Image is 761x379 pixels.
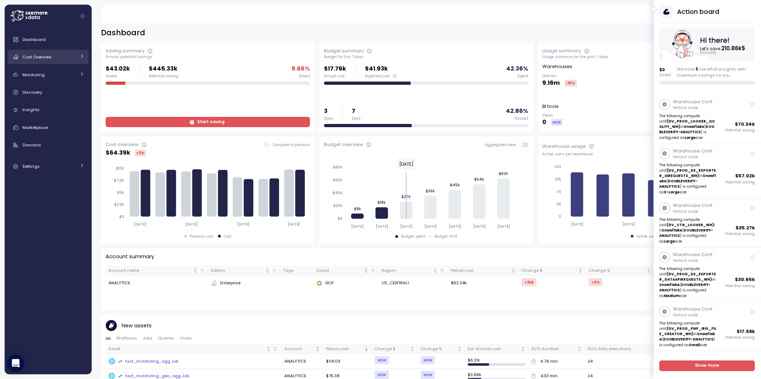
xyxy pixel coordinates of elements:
[667,223,715,227] strong: (DV_STG_LOOKER_WH)
[660,179,698,189] strong: DOUBLEVERIFY-ANALYTICS
[376,224,388,229] tspan: [DATE]
[149,64,178,74] p: $445.33k
[515,116,529,121] div: Passed
[106,74,130,79] div: Saved
[22,89,42,95] span: Discovery
[378,200,386,205] tspan: $18k
[22,125,48,130] span: Marketplace
[451,268,510,274] div: Period cost
[473,224,486,229] tspan: [DATE]
[701,51,717,55] text: Annually
[324,54,528,59] div: Budget for this 7 days
[565,80,577,87] div: -19 %
[7,85,89,99] a: Discovery
[646,268,651,273] div: Not sorted
[352,116,361,121] div: Days
[726,128,755,133] p: Potential saving
[324,64,346,74] p: $17.76k
[106,266,208,276] th: Account nameNot sorted
[589,268,645,274] div: Change %
[291,64,310,74] p: 9.66 %
[543,78,560,88] p: 9.16m
[684,124,705,129] strong: Snowflake
[660,113,717,140] p: The following compute unit in ( ) is configured as size
[101,28,145,38] h2: Dashboard
[426,188,435,193] tspan: $36k
[660,162,717,195] p: The following compute unit in ( ) is configured as size
[106,253,154,261] p: Account summary
[677,7,719,16] h3: Action board
[673,155,714,160] p: Vertical scale
[673,251,714,258] p: Warehouse Conf.
[283,268,311,274] div: Tags
[324,47,364,54] div: Budget summary
[7,120,89,135] a: Marketplace
[660,266,717,298] p: The following compute unit in ( ) is configured as size
[507,64,529,74] p: 42.36 %
[543,63,573,70] p: Warehouses
[448,266,519,276] th: Period costNot sorted
[237,222,250,227] tspan: [DATE]
[448,276,519,290] td: $62.24k
[660,173,716,183] strong: Snowflake
[382,268,432,274] div: Region
[660,73,671,78] p: Saved
[660,332,715,342] strong: Snowflake
[421,371,435,379] div: NEW
[106,344,282,354] th: AssetNot sorted
[435,234,457,239] div: Budget limit
[677,66,755,78] div: We have low effort insights with maximum savings for you
[518,74,529,79] div: Spent
[664,239,675,244] strong: Large
[288,222,300,227] tspan: [DATE]
[22,163,40,169] span: Settings
[511,268,516,273] div: Not sorted
[7,159,89,173] a: Settings
[519,266,586,276] th: Change $Not sorted
[695,361,720,370] span: Show more
[158,336,174,340] span: Queries
[326,346,363,352] div: Period cost
[7,32,89,47] a: Dashboard
[122,322,152,330] p: New assets
[106,54,310,59] div: Annual potential savings
[410,347,415,352] div: Not sorted
[541,358,558,365] div: 6.79 min
[474,177,484,182] tspan: $54k
[7,68,89,82] a: Monitoring
[660,326,717,336] strong: (DV_PROD_PNP_IRIS_FILE_CREATOR_WH)
[499,171,508,176] tspan: $62k
[660,360,755,371] a: Show more
[485,142,519,147] span: Aggregated view
[736,224,755,232] p: $ 35.27k
[556,189,561,194] tspan: 70
[577,347,582,352] div: Not sorted
[559,214,561,219] tspan: 0
[685,135,696,140] strong: Large
[364,347,369,352] div: Sorted descending
[673,313,714,318] p: Vertical scale
[351,224,364,229] tspan: [DATE]
[324,141,363,148] div: Budget overview
[551,119,563,126] div: NEW
[696,66,698,72] span: 5
[143,336,152,340] span: Jobs
[324,107,333,116] p: 3
[314,266,379,276] th: CloudNot sorted
[379,276,448,290] td: US_CENTRAL1
[571,222,583,227] tspan: [DATE]
[726,232,755,237] p: Potential saving
[324,74,346,79] div: Actual cost
[372,344,418,354] th: Change $Not sorted
[586,266,654,276] th: Change %Not sorted
[557,202,561,207] tspan: 35
[623,222,635,227] tspan: [DATE]
[119,214,124,219] tspan: $0
[118,358,179,365] div: fact_monitoring_agg Job
[660,228,714,238] strong: DOUBLEVERIFY-ANALYTICS
[735,276,755,283] p: $ 30.65k
[701,45,746,52] text: Let's save
[465,344,529,354] th: Est. Annual costNot sorted
[220,280,240,286] span: Enterprise
[108,346,265,352] div: Asset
